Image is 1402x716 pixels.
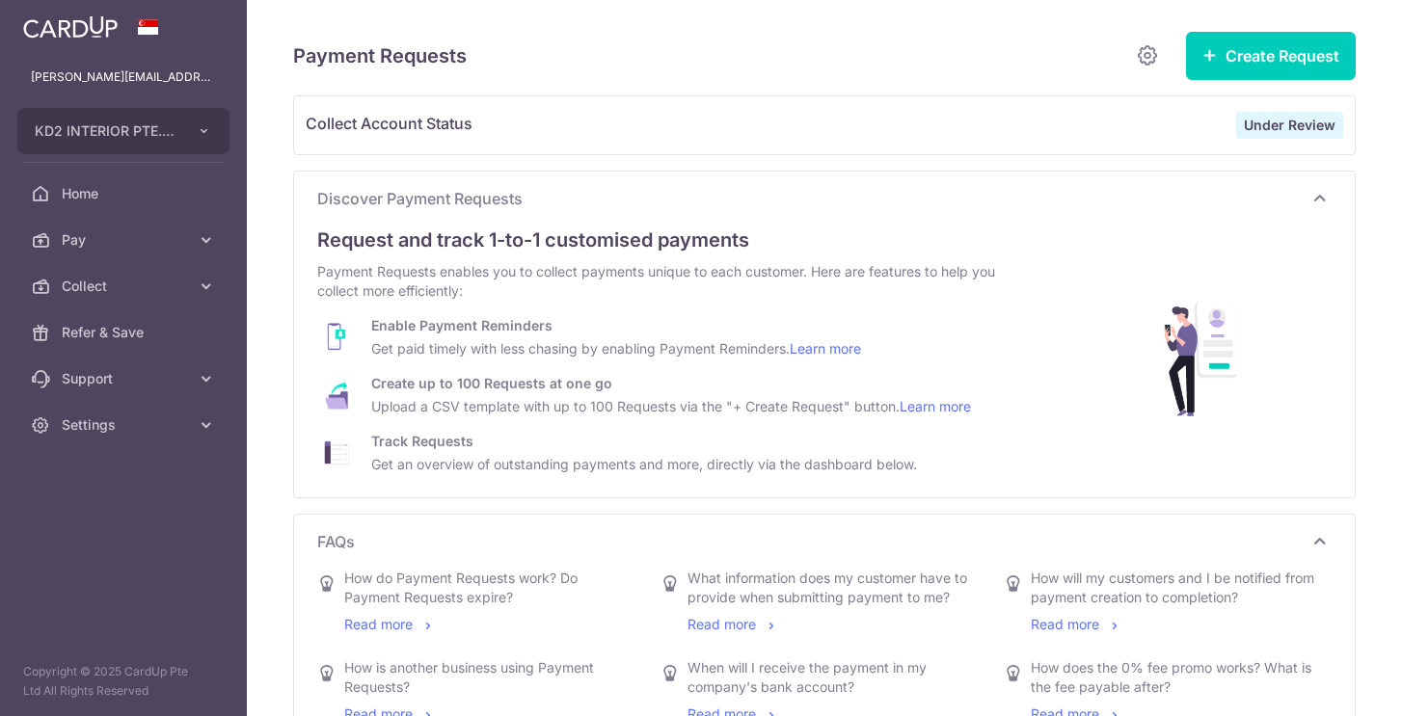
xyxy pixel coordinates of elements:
span: KD2 INTERIOR PTE. LTD. [35,121,177,141]
button: Create Request [1186,32,1356,80]
img: pr-bulk-prs-b5d0776341a15f4bcd8e4f4a4b6acc2b2a6c33383bd7b442d52ec72fb4d32e5b.png [317,374,356,416]
span: Pay [62,230,189,250]
a: Read more [344,616,436,632]
div: How does the 0% fee promo works? What is the fee payable after? [1031,658,1320,697]
div: Get paid timely with less chasing by enabling Payment Reminders. [371,339,861,358]
div: How do Payment Requests work? Do Payment Requests expire? [344,569,634,607]
button: KD2 INTERIOR PTE. LTD. [17,108,229,154]
img: pr-track-requests-af49684137cef9fcbfa13f99db63d231e992a3789ded909f07728fb9957ca3dd.png [317,432,356,474]
div: Payment Requests enables you to collect payments unique to each customer. Here are features to he... [317,262,1015,301]
p: Discover Payment Requests [317,187,1332,210]
div: When will I receive the payment in my company's bank account? [688,658,977,697]
span: FAQs [317,530,1308,553]
p: FAQs [317,530,1332,553]
span: Settings [62,415,189,435]
a: Read more [1031,616,1122,632]
strong: Under Review [1244,117,1335,133]
div: Track Requests [371,432,917,451]
p: [PERSON_NAME][EMAIL_ADDRESS][PERSON_NAME][DOMAIN_NAME] [31,67,216,87]
div: How will my customers and I be notified from payment creation to completion? [1031,569,1320,607]
div: Create up to 100 Requests at one go [371,374,971,393]
img: CardUp [23,15,118,39]
span: Home [62,184,189,203]
div: Upload a CSV template with up to 100 Requests via the "+ Create Request" button. [371,397,971,416]
span: Collect [62,277,189,296]
iframe: Opens a widget where you can find more information [1278,658,1383,706]
a: Learn more [790,340,861,357]
div: Enable Payment Reminders [371,316,861,335]
a: Learn more [900,398,971,414]
img: pr-payment-reminders-186ba84dcc3c0c7f913abed7add8ef9cb9771f7df7adf13e5faa68da660b0200.png [317,316,356,358]
span: Collect Account Status [306,112,1236,139]
h5: Payment Requests [293,40,467,71]
div: What information does my customer have to provide when submitting payment to me? [688,569,977,607]
div: Get an overview of outstanding payments and more, directly via the dashboard below. [371,455,917,474]
span: Refer & Save [62,323,189,342]
span: Discover Payment Requests [317,187,1308,210]
img: discover-pr-main-ded6eac7aab3bb08a465cf057557a0459545d6c070696a32244c1273a93dbad8.png [1089,274,1320,438]
div: Request and track 1-to-1 customised payments [317,225,1332,254]
div: Discover Payment Requests [317,218,1332,482]
span: Support [62,369,189,388]
div: How is another business using Payment Requests? [344,658,634,697]
a: Read more [688,616,779,632]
